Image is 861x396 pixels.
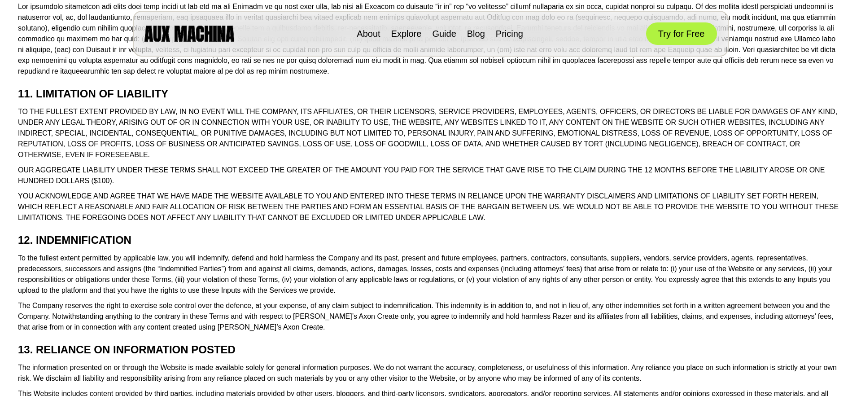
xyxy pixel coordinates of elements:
[18,191,843,223] p: YOU ACKNOWLEDGE AND AGREE THAT WE HAVE MADE THE WEBSITE AVAILABLE TO YOU AND ENTERED INTO THESE T...
[391,29,422,39] a: Explore
[18,362,843,384] p: The information presented on or through the Website is made available solely for general informat...
[18,1,843,77] p: Lor ipsumdolo sitametcon adi elits doei temp incidi ut lab etd ma ali Enimadm ve qu nost exer ull...
[432,29,456,39] a: Guide
[18,86,843,102] h2: 11. LIMITATION OF LIABILITY
[18,300,843,333] p: The Company reserves the right to exercise sole control over the defence, at your expense, of any...
[18,232,843,248] h2: 12. INDEMNIFICATION
[496,29,523,39] a: Pricing
[646,22,717,45] button: Try for Free
[18,106,843,160] p: TO THE FULLEST EXTENT PROVIDED BY LAW, IN NO EVENT WILL THE COMPANY, ITS AFFILIATES, OR THEIR LIC...
[18,253,843,296] p: To the fullest extent permitted by applicable law, you will indemnify, defend and hold harmless t...
[467,29,485,39] a: Blog
[357,29,380,39] a: About
[144,26,234,41] img: AUX MACHINA
[18,342,843,358] h2: 13. RELIANCE ON INFORMATION POSTED
[18,165,843,186] p: OUR AGGREGATE LIABILITY UNDER THESE TERMS SHALL NOT EXCEED THE GREATER OF THE AMOUNT YOU PAID FOR...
